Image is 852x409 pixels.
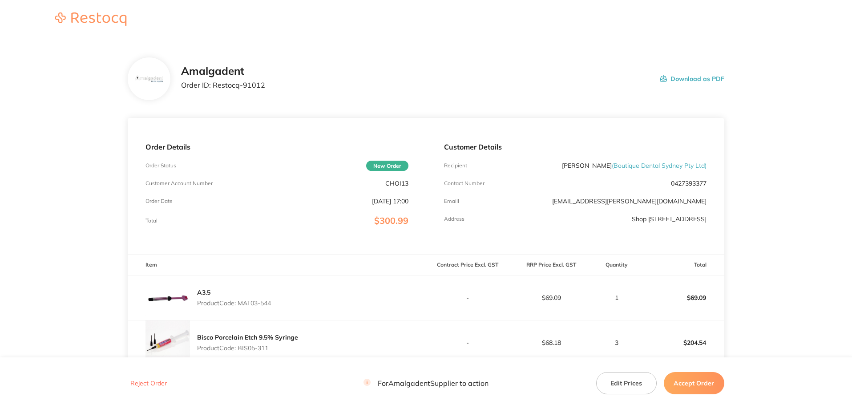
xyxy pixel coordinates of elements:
[641,332,724,353] p: $204.54
[552,197,707,205] a: [EMAIL_ADDRESS][PERSON_NAME][DOMAIN_NAME]
[660,65,724,93] button: Download as PDF
[197,288,210,296] a: A3.5
[145,180,213,186] p: Customer Account Number
[593,255,641,275] th: Quantity
[145,143,408,151] p: Order Details
[135,75,164,83] img: b285Ymlzag
[145,198,173,204] p: Order Date
[594,339,640,346] p: 3
[596,372,657,394] button: Edit Prices
[664,372,724,394] button: Accept Order
[444,198,459,204] p: Emaill
[612,162,707,170] span: ( Boutique Dental Sydney Pty Ltd )
[385,180,408,187] p: CHOI13
[510,294,593,301] p: $69.09
[46,12,135,26] img: Restocq logo
[509,255,593,275] th: RRP Price Excl. GST
[145,162,176,169] p: Order Status
[427,339,509,346] p: -
[632,215,707,223] p: Shop [STREET_ADDRESS]
[181,81,265,89] p: Order ID: Restocq- 91012
[641,287,724,308] p: $69.09
[641,255,724,275] th: Total
[510,339,593,346] p: $68.18
[444,180,485,186] p: Contact Number
[427,294,509,301] p: -
[426,255,510,275] th: Contract Price Excl. GST
[444,162,467,169] p: Recipient
[366,161,408,171] span: New Order
[372,198,408,205] p: [DATE] 17:00
[562,162,707,169] p: [PERSON_NAME]
[145,275,190,320] img: NDE4cHdwaA
[197,333,298,341] a: Bisco Porcelain Etch 9.5% Syringe
[128,255,426,275] th: Item
[145,320,190,365] img: NjNoOGZjNQ
[197,300,271,307] p: Product Code: MAT03-544
[374,215,408,226] span: $300.99
[363,379,489,388] p: For Amalgadent Supplier to action
[197,344,298,352] p: Product Code: BIS05-311
[128,380,170,388] button: Reject Order
[46,12,135,27] a: Restocq logo
[444,143,707,151] p: Customer Details
[181,65,265,77] h2: Amalgadent
[594,294,640,301] p: 1
[444,216,464,222] p: Address
[671,180,707,187] p: 0427393377
[145,218,157,224] p: Total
